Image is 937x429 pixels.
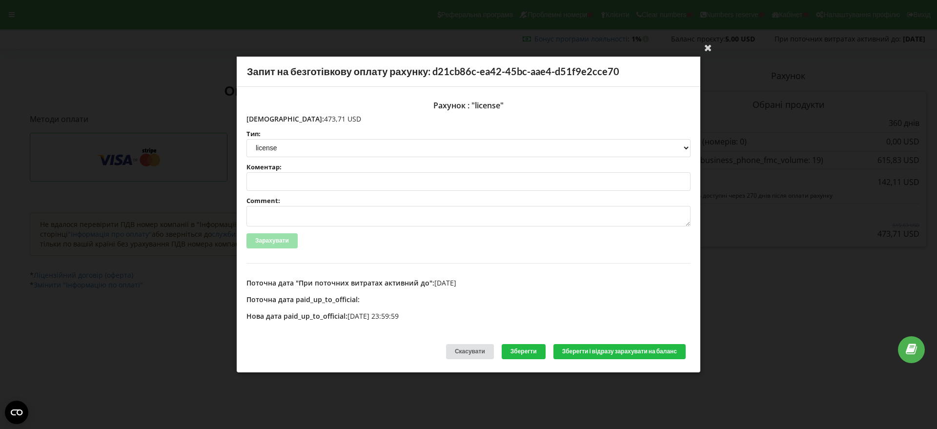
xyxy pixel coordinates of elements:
[553,344,686,359] button: Зберегти і відразу зарахувати на баланс
[246,278,434,287] span: Поточна дата "При поточних витратах активний до":
[246,114,691,124] p: 473,71 USD
[5,401,28,424] button: Open CMP widget
[446,344,494,359] div: Скасувати
[246,198,691,204] label: Comment:
[246,114,324,123] span: [DEMOGRAPHIC_DATA]:
[246,311,691,321] p: [DATE] 23:59:59
[246,278,691,288] p: [DATE]
[246,164,691,170] label: Коментар:
[246,311,347,321] span: Нова дата paid_up_to_official:
[246,131,691,137] label: Тип:
[246,97,691,114] div: Рахунок : "license"
[237,57,700,87] div: Запит на безготівкову оплату рахунку: d21cb86c-ea42-45bc-aae4-d51f9e2cce70
[246,295,360,304] span: Поточна дата paid_up_to_official:
[502,344,546,359] button: Зберегти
